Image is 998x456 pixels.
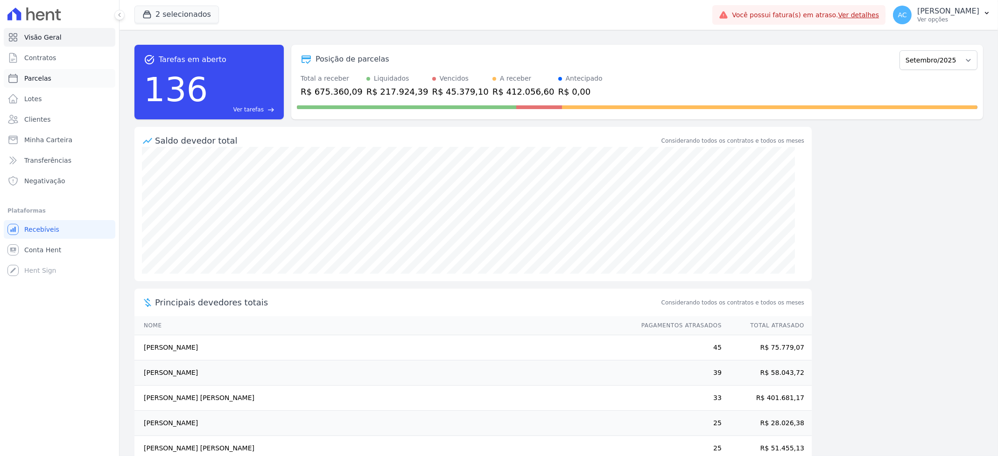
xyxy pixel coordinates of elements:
td: R$ 401.681,17 [722,386,812,411]
div: R$ 412.056,60 [492,85,555,98]
div: A receber [500,74,532,83]
a: Recebíveis [4,220,115,239]
td: 39 [633,360,722,386]
td: R$ 58.043,72 [722,360,812,386]
a: Negativação [4,172,115,190]
span: Transferências [24,156,71,165]
span: Você possui fatura(s) em atraso. [732,10,879,20]
button: 2 selecionados [134,6,219,23]
div: R$ 217.924,39 [366,85,429,98]
div: R$ 675.360,09 [301,85,363,98]
div: Antecipado [566,74,603,83]
th: Nome [134,316,633,335]
span: Recebíveis [24,225,59,234]
div: Plataformas [7,205,112,216]
a: Conta Hent [4,241,115,259]
div: R$ 0,00 [558,85,603,98]
td: [PERSON_NAME] [134,411,633,436]
td: [PERSON_NAME] [PERSON_NAME] [134,386,633,411]
a: Lotes [4,90,115,108]
a: Visão Geral [4,28,115,47]
span: AC [898,12,907,18]
span: Conta Hent [24,245,61,255]
span: Contratos [24,53,56,62]
span: Lotes [24,94,42,104]
div: 136 [144,65,208,114]
div: Considerando todos os contratos e todos os meses [661,137,804,145]
div: Total a receber [301,74,363,83]
a: Clientes [4,110,115,129]
span: Clientes [24,115,50,124]
span: Ver tarefas [233,105,264,114]
div: Posição de parcelas [316,54,389,65]
span: Parcelas [24,74,51,83]
a: Contratos [4,48,115,67]
span: Negativação [24,176,65,186]
a: Minha Carteira [4,131,115,149]
th: Total Atrasado [722,316,812,335]
span: Minha Carteira [24,135,72,145]
span: Visão Geral [24,33,62,42]
p: [PERSON_NAME] [917,7,979,16]
span: Tarefas em aberto [159,54,226,65]
td: 45 [633,335,722,360]
div: Vencidos [440,74,469,83]
div: R$ 45.379,10 [432,85,489,98]
div: Saldo devedor total [155,134,660,147]
td: [PERSON_NAME] [134,360,633,386]
div: Liquidados [374,74,409,83]
span: task_alt [144,54,155,65]
span: Principais devedores totais [155,296,660,309]
p: Ver opções [917,16,979,23]
td: [PERSON_NAME] [134,335,633,360]
span: Considerando todos os contratos e todos os meses [661,298,804,307]
td: 33 [633,386,722,411]
a: Ver detalhes [838,11,879,19]
th: Pagamentos Atrasados [633,316,722,335]
a: Parcelas [4,69,115,88]
a: Ver tarefas east [211,105,274,114]
button: AC [PERSON_NAME] Ver opções [886,2,998,28]
span: east [267,106,274,113]
td: R$ 75.779,07 [722,335,812,360]
a: Transferências [4,151,115,170]
td: 25 [633,411,722,436]
td: R$ 28.026,38 [722,411,812,436]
